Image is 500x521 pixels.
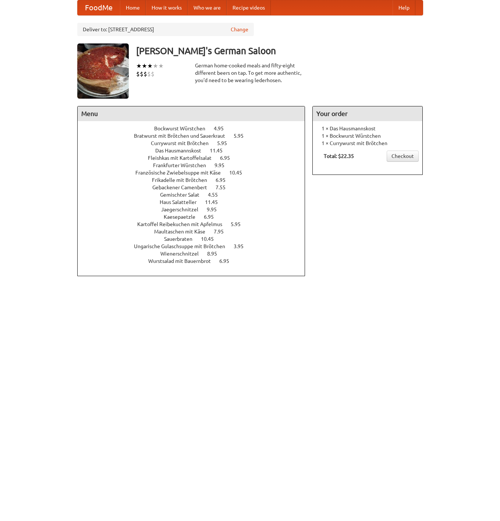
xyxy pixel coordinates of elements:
span: 10.45 [229,170,249,176]
span: 7.95 [214,229,231,235]
span: Gemischter Salat [160,192,207,198]
span: Wurstsalad mit Bauernbrot [148,258,218,264]
span: 6.95 [216,177,233,183]
span: 4.95 [214,126,231,131]
a: Recipe videos [227,0,271,15]
h3: [PERSON_NAME]'s German Saloon [136,43,423,58]
a: Bratwurst mit Brötchen und Sauerkraut 5.95 [134,133,257,139]
span: Sauerbraten [164,236,200,242]
li: 1 × Das Hausmannskost [316,125,419,132]
span: Bockwurst Würstchen [154,126,213,131]
a: Currywurst mit Brötchen 5.95 [151,140,241,146]
a: Bockwurst Würstchen 4.95 [154,126,237,131]
a: Kaesepaetzle 6.95 [164,214,227,220]
span: 6.95 [220,155,237,161]
a: Das Hausmannskost 11.45 [155,148,236,154]
span: Currywurst mit Brötchen [151,140,216,146]
span: Fleishkas mit Kartoffelsalat [148,155,219,161]
span: Das Hausmannskost [155,148,209,154]
a: Change [231,26,248,33]
a: Home [120,0,146,15]
span: 5.95 [217,140,234,146]
span: Ungarische Gulaschsuppe mit Brötchen [134,243,233,249]
a: Frikadelle mit Brötchen 6.95 [152,177,239,183]
li: $ [147,70,151,78]
li: ★ [142,62,147,70]
b: Total: $22.35 [324,153,354,159]
li: ★ [153,62,158,70]
a: Fleishkas mit Kartoffelsalat 6.95 [148,155,244,161]
a: Ungarische Gulaschsuppe mit Brötchen 3.95 [134,243,257,249]
span: 7.55 [216,184,233,190]
a: Frankfurter Würstchen 9.95 [153,162,238,168]
span: 8.95 [207,251,224,257]
span: 10.45 [201,236,221,242]
li: 1 × Currywurst mit Brötchen [316,140,419,147]
a: FoodMe [78,0,120,15]
a: Gebackener Camenbert 7.55 [152,184,239,190]
li: $ [136,70,140,78]
img: angular.jpg [77,43,129,99]
span: 11.45 [205,199,225,205]
a: Wurstsalad mit Bauernbrot 6.95 [148,258,243,264]
li: $ [140,70,143,78]
li: ★ [158,62,164,70]
span: 3.95 [234,243,251,249]
li: $ [151,70,155,78]
a: Gemischter Salat 4.55 [160,192,231,198]
span: 9.95 [207,207,224,212]
h4: Menu [78,106,305,121]
span: Frankfurter Würstchen [153,162,213,168]
a: Checkout [387,151,419,162]
a: How it works [146,0,188,15]
span: Gebackener Camenbert [152,184,214,190]
span: 6.95 [204,214,221,220]
span: Haus Salatteller [160,199,204,205]
span: Maultaschen mit Käse [154,229,213,235]
span: Französische Zwiebelsuppe mit Käse [135,170,228,176]
span: Kartoffel Reibekuchen mit Apfelmus [137,221,230,227]
div: Deliver to: [STREET_ADDRESS] [77,23,254,36]
a: Haus Salatteller 11.45 [160,199,231,205]
span: 4.55 [208,192,225,198]
span: 11.45 [210,148,230,154]
span: Frikadelle mit Brötchen [152,177,214,183]
li: ★ [147,62,153,70]
a: Sauerbraten 10.45 [164,236,227,242]
span: 6.95 [219,258,237,264]
li: ★ [136,62,142,70]
a: Wienerschnitzel 8.95 [160,251,231,257]
div: German home-cooked meals and fifty-eight different beers on tap. To get more authentic, you'd nee... [195,62,305,84]
a: Maultaschen mit Käse 7.95 [154,229,237,235]
span: Bratwurst mit Brötchen und Sauerkraut [134,133,233,139]
span: Jaegerschnitzel [161,207,206,212]
li: 1 × Bockwurst Würstchen [316,132,419,140]
span: 5.95 [234,133,251,139]
a: Who we are [188,0,227,15]
a: Help [393,0,415,15]
span: 9.95 [214,162,232,168]
span: Kaesepaetzle [164,214,203,220]
h4: Your order [313,106,422,121]
a: Französische Zwiebelsuppe mit Käse 10.45 [135,170,256,176]
span: 5.95 [231,221,248,227]
a: Jaegerschnitzel 9.95 [161,207,230,212]
span: Wienerschnitzel [160,251,206,257]
a: Kartoffel Reibekuchen mit Apfelmus 5.95 [137,221,254,227]
li: $ [143,70,147,78]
